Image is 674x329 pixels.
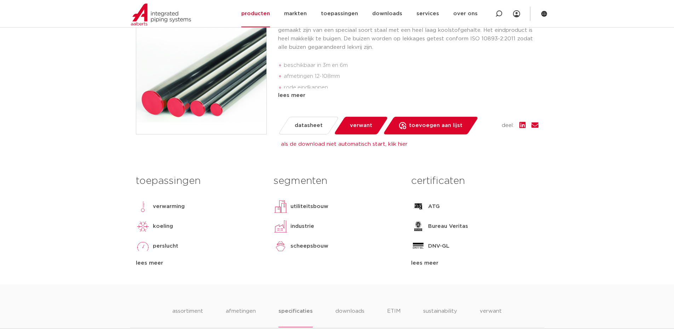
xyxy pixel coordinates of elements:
li: rode eindkappen [284,82,538,93]
a: datasheet [278,117,339,134]
span: deel: [502,121,514,130]
li: afmetingen 12-108mm [284,71,538,82]
h3: certificaten [411,174,538,188]
div: lees meer [411,259,538,267]
img: DNV-GL [411,239,425,253]
li: ETIM [387,307,401,327]
p: ATG [428,202,440,211]
a: verwant [333,117,388,134]
p: DNV-GL [428,242,449,250]
img: Product Image for VSH SudoXPress Staalverzinkt buis [136,4,266,134]
li: afmetingen [226,307,256,327]
h3: segmenten [273,174,401,188]
img: industrie [273,219,288,233]
img: koeling [136,219,150,233]
p: VSH SudoXPress staalverzinkt buizen zijn dunwandige precisiebuizen die conform EN10305-3 gemaakt ... [278,18,538,52]
span: toevoegen aan lijst [409,120,462,131]
li: verwant [480,307,502,327]
p: verwarming [153,202,185,211]
p: utiliteitsbouw [290,202,328,211]
div: lees meer [278,91,538,100]
span: datasheet [295,120,323,131]
img: verwarming [136,200,150,214]
img: Bureau Veritas [411,219,425,233]
img: perslucht [136,239,150,253]
li: downloads [335,307,364,327]
a: als de download niet automatisch start, klik hier [281,142,408,147]
span: verwant [350,120,372,131]
p: perslucht [153,242,178,250]
li: sustainability [423,307,457,327]
h3: toepassingen [136,174,263,188]
img: ATG [411,200,425,214]
div: lees meer [136,259,263,267]
li: beschikbaar in 3m en 6m [284,60,538,71]
p: koeling [153,222,173,231]
img: utiliteitsbouw [273,200,288,214]
li: specificaties [278,307,312,327]
p: scheepsbouw [290,242,328,250]
img: scheepsbouw [273,239,288,253]
p: Bureau Veritas [428,222,468,231]
li: assortiment [172,307,203,327]
p: industrie [290,222,314,231]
